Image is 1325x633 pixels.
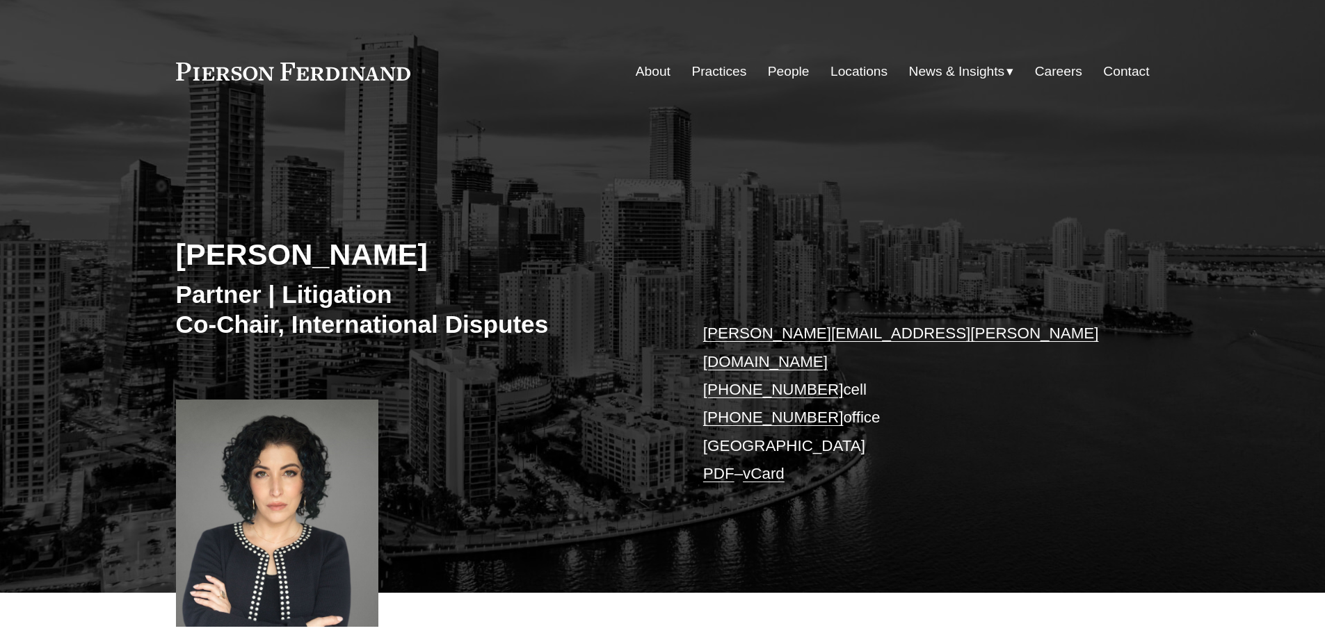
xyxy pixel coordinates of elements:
a: About [636,58,670,85]
span: News & Insights [909,60,1005,84]
h2: [PERSON_NAME] [176,236,663,272]
a: Contact [1103,58,1149,85]
a: Careers [1035,58,1082,85]
a: Practices [691,58,746,85]
a: vCard [743,465,785,482]
a: Locations [830,58,888,85]
a: [PERSON_NAME][EMAIL_ADDRESS][PERSON_NAME][DOMAIN_NAME] [703,324,1099,370]
a: PDF [703,465,734,482]
a: folder dropdown [909,58,1014,85]
a: People [768,58,810,85]
h3: Partner | Litigation Co-Chair, International Disputes [176,279,663,340]
p: cell office [GEOGRAPHIC_DATA] – [703,320,1109,488]
a: [PHONE_NUMBER] [703,409,844,426]
a: [PHONE_NUMBER] [703,381,844,398]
